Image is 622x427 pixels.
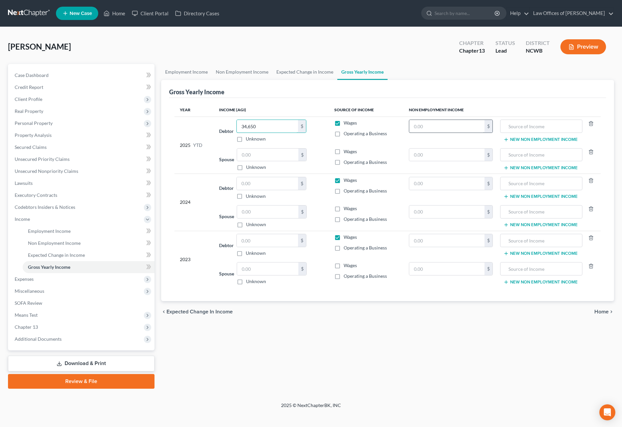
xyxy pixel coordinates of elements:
[23,261,155,273] a: Gross Yearly Income
[15,336,62,342] span: Additional Documents
[298,206,306,218] div: $
[246,221,266,228] label: Unknown
[409,262,484,275] input: 0.00
[435,7,495,19] input: Search by name...
[298,120,306,133] div: $
[15,312,38,318] span: Means Test
[560,39,606,54] button: Preview
[237,120,298,133] input: 0.00
[15,216,30,222] span: Income
[237,177,298,190] input: 0.00
[246,250,266,256] label: Unknown
[594,309,614,314] button: Home chevron_right
[409,177,484,190] input: 0.00
[219,185,234,192] label: Debtor
[609,309,614,314] i: chevron_right
[15,192,57,198] span: Executory Contracts
[8,356,155,371] a: Download & Print
[9,129,155,141] a: Property Analysis
[246,278,266,285] label: Unknown
[214,103,329,117] th: Income (AGI)
[9,81,155,93] a: Credit Report
[409,206,484,218] input: 0.00
[503,222,578,227] button: New Non Employment Income
[409,149,484,161] input: 0.00
[484,262,492,275] div: $
[526,39,550,47] div: District
[409,120,484,133] input: 0.00
[9,165,155,177] a: Unsecured Nonpriority Claims
[298,234,306,247] div: $
[246,136,266,142] label: Unknown
[9,153,155,165] a: Unsecured Priority Claims
[15,204,75,210] span: Codebtors Insiders & Notices
[15,276,34,282] span: Expenses
[28,252,85,258] span: Expected Change in Income
[526,47,550,55] div: NCWB
[337,64,388,80] a: Gross Yearly Income
[28,240,81,246] span: Non Employment Income
[507,7,529,19] a: Help
[503,165,578,171] button: New Non Employment Income
[23,237,155,249] a: Non Employment Income
[344,206,357,211] span: Wages
[503,194,578,199] button: New Non Employment Income
[121,402,501,414] div: 2025 © NextChapterBK, INC
[169,88,224,96] div: Gross Yearly Income
[70,11,92,16] span: New Case
[504,206,579,218] input: Source of Income
[28,264,70,270] span: Gross Yearly Income
[298,177,306,190] div: $
[530,7,614,19] a: Law Offices of [PERSON_NAME]
[23,249,155,261] a: Expected Change in Income
[180,234,208,285] div: 2023
[8,374,155,389] a: Review & File
[344,149,357,154] span: Wages
[298,262,306,275] div: $
[484,149,492,161] div: $
[15,180,33,186] span: Lawsuits
[344,131,387,136] span: Operating a Business
[28,228,71,234] span: Employment Income
[9,177,155,189] a: Lawsuits
[459,39,485,47] div: Chapter
[9,141,155,153] a: Secured Claims
[172,7,223,19] a: Directory Cases
[504,120,579,133] input: Source of Income
[599,404,615,420] div: Open Intercom Messenger
[246,193,266,200] label: Unknown
[237,149,298,161] input: 0.00
[479,47,485,54] span: 13
[15,156,70,162] span: Unsecured Priority Claims
[161,309,233,314] button: chevron_left Expected Change in Income
[129,7,172,19] a: Client Portal
[495,47,515,55] div: Lead
[459,47,485,55] div: Chapter
[503,279,578,285] button: New Non Employment Income
[219,213,234,220] label: Spouse
[272,64,337,80] a: Expected Change in Income
[15,132,52,138] span: Property Analysis
[15,144,47,150] span: Secured Claims
[344,273,387,279] span: Operating a Business
[344,188,387,194] span: Operating a Business
[404,103,601,117] th: Non Employment Income
[504,177,579,190] input: Source of Income
[15,324,38,330] span: Chapter 13
[9,297,155,309] a: SOFA Review
[484,120,492,133] div: $
[15,168,78,174] span: Unsecured Nonpriority Claims
[23,225,155,237] a: Employment Income
[504,234,579,247] input: Source of Income
[8,42,71,51] span: [PERSON_NAME]
[193,142,202,149] span: YTD
[298,149,306,161] div: $
[237,206,298,218] input: 0.00
[344,177,357,183] span: Wages
[344,245,387,250] span: Operating a Business
[495,39,515,47] div: Status
[15,120,53,126] span: Personal Property
[344,159,387,165] span: Operating a Business
[219,270,234,277] label: Spouse
[174,103,214,117] th: Year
